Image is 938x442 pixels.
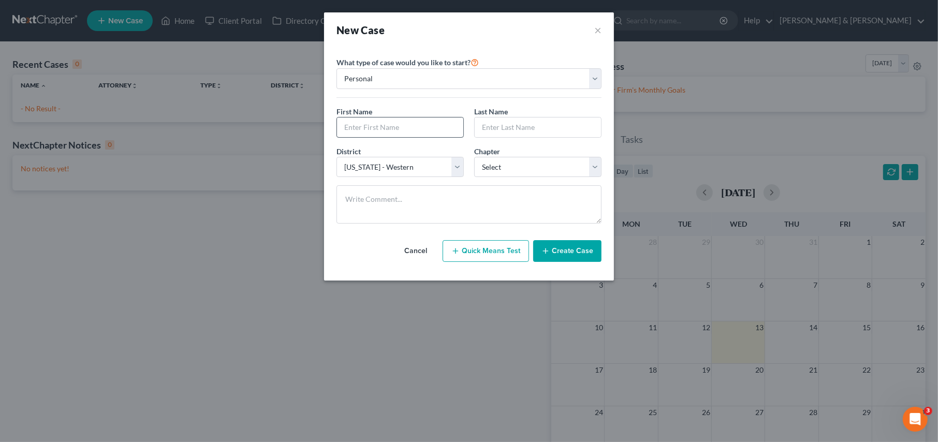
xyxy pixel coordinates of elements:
input: Enter First Name [337,117,463,137]
input: Enter Last Name [475,117,601,137]
span: 3 [924,407,932,415]
button: × [594,23,602,37]
button: Create Case [533,240,602,262]
span: District [336,147,361,156]
button: Cancel [393,241,438,261]
span: Last Name [474,107,508,116]
strong: New Case [336,24,385,36]
span: Chapter [474,147,500,156]
iframe: Intercom live chat [903,407,928,432]
span: First Name [336,107,372,116]
button: Quick Means Test [443,240,529,262]
label: What type of case would you like to start? [336,56,479,68]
